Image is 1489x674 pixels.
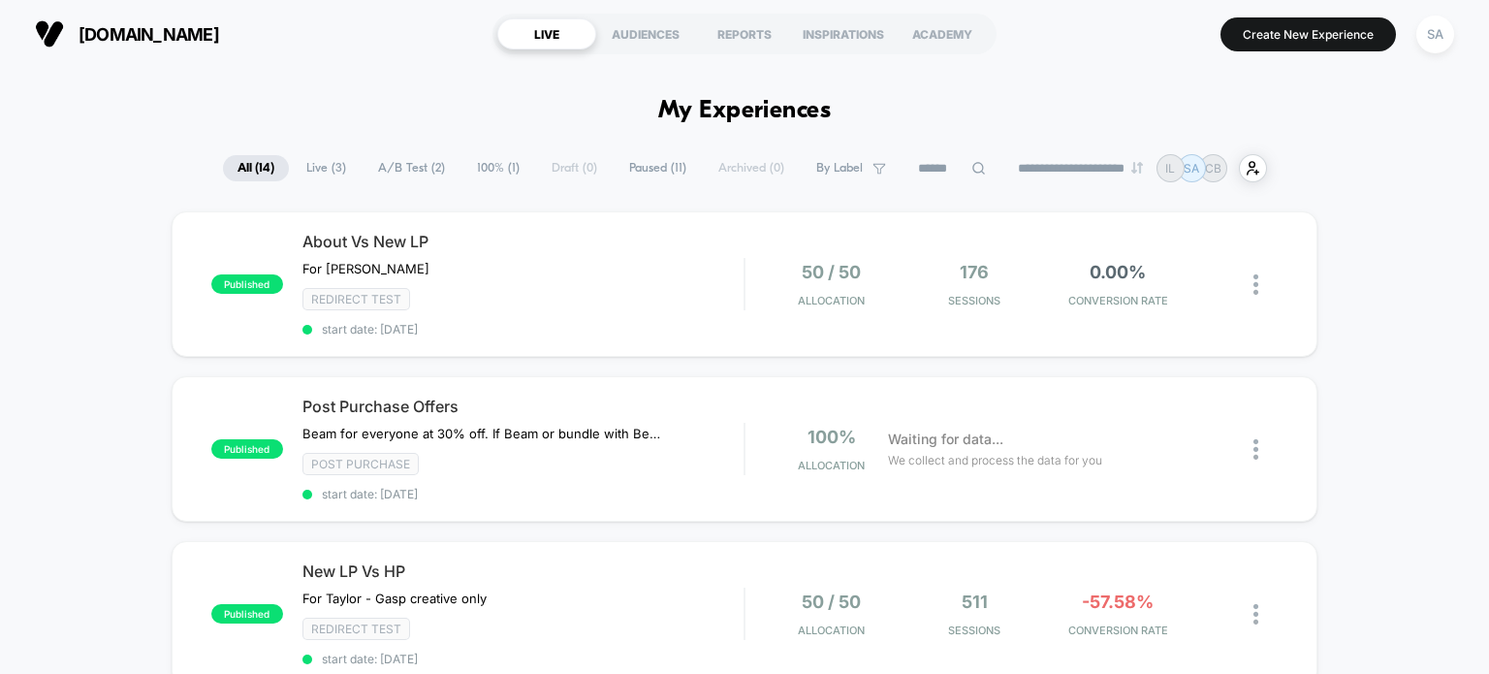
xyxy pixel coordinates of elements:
[1051,624,1185,637] span: CONVERSION RATE
[211,604,283,624] span: published
[302,618,410,640] span: Redirect Test
[888,451,1102,469] span: We collect and process the data for you
[798,459,865,472] span: Allocation
[1253,439,1258,460] img: close
[798,294,865,307] span: Allocation
[893,18,992,49] div: ACADEMY
[302,397,744,416] span: Post Purchase Offers
[364,155,459,181] span: A/B Test ( 2 )
[292,155,361,181] span: Live ( 3 )
[960,262,989,282] span: 176
[816,161,863,176] span: By Label
[794,18,893,49] div: INSPIRATIONS
[802,262,861,282] span: 50 / 50
[1184,161,1199,176] p: SA
[907,624,1041,637] span: Sessions
[695,18,794,49] div: REPORTS
[1131,162,1143,174] img: end
[302,652,744,666] span: start date: [DATE]
[302,453,419,475] span: Post Purchase
[1416,16,1454,53] div: SA
[302,261,429,276] span: For [PERSON_NAME]
[1165,161,1175,176] p: IL
[1410,15,1460,54] button: SA
[907,294,1041,307] span: Sessions
[962,592,988,612] span: 511
[1253,604,1258,625] img: close
[1051,294,1185,307] span: CONVERSION RATE
[302,562,744,581] span: New LP Vs HP
[79,24,219,45] span: [DOMAIN_NAME]
[1090,262,1146,282] span: 0.00%
[462,155,534,181] span: 100% ( 1 )
[497,18,596,49] div: LIVE
[1253,274,1258,295] img: close
[808,427,856,447] span: 100%
[302,426,662,441] span: Beam for everyone at 30% off. If Beam or bundle with Beam is in cart: Gasp at 30% off
[35,19,64,48] img: Visually logo
[1082,592,1154,612] span: -57.58%
[798,624,865,637] span: Allocation
[802,592,861,612] span: 50 / 50
[615,155,701,181] span: Paused ( 11 )
[223,155,289,181] span: All ( 14 )
[302,591,487,606] span: For Taylor - Gasp creative only
[29,18,225,49] button: [DOMAIN_NAME]
[302,232,744,251] span: About Vs New LP
[302,288,410,310] span: Redirect Test
[1205,161,1221,176] p: CB
[1220,17,1396,51] button: Create New Experience
[302,322,744,337] span: start date: [DATE]
[302,487,744,501] span: start date: [DATE]
[211,274,283,294] span: published
[658,97,832,125] h1: My Experiences
[596,18,695,49] div: AUDIENCES
[888,429,1003,450] span: Waiting for data...
[211,439,283,459] span: published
